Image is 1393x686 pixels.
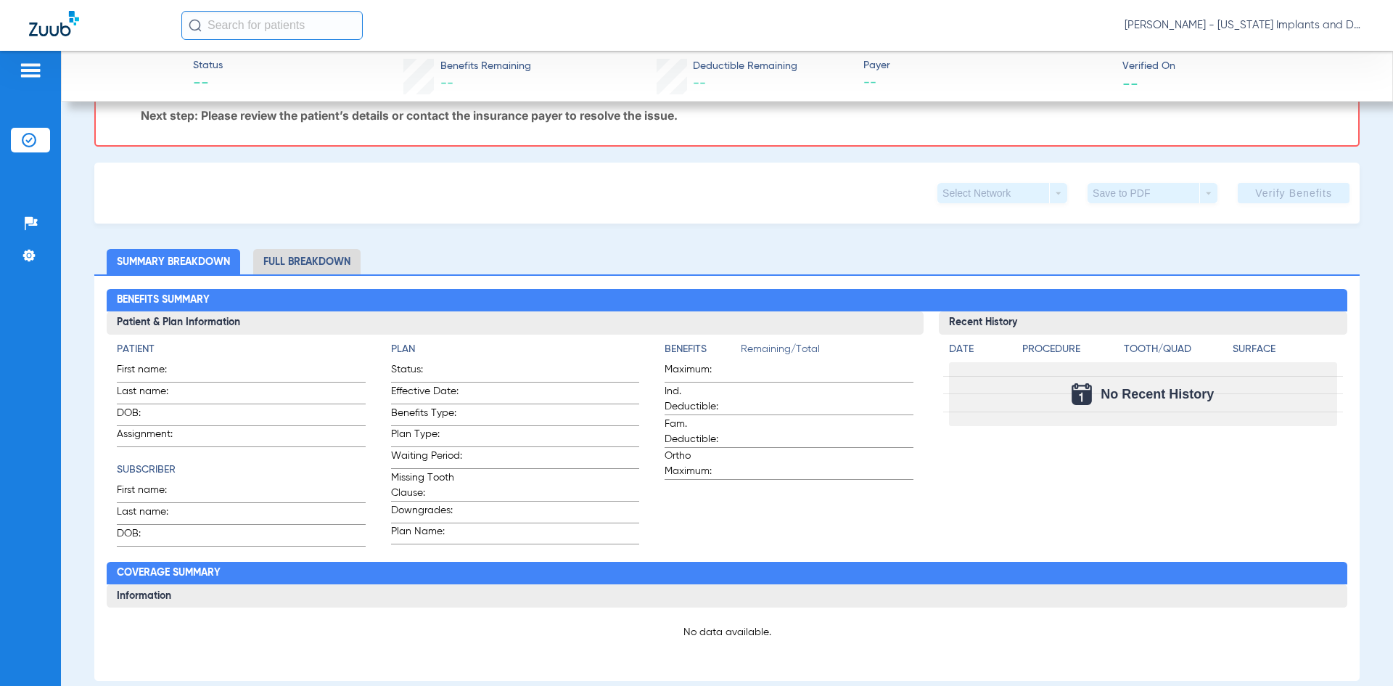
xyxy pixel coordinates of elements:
app-breakdown-title: Tooth/Quad [1124,342,1228,362]
app-breakdown-title: Date [949,342,1010,362]
span: Assignment: [117,427,188,446]
h4: Benefits [665,342,741,357]
h4: Date [949,342,1010,357]
span: Missing Tooth Clause: [391,470,462,501]
h2: Benefits Summary [107,289,1347,312]
span: First name: [117,362,188,382]
p: Next step: Please review the patient’s details or contact the insurance payer to resolve the issue. [141,108,1343,123]
span: [PERSON_NAME] - [US_STATE] Implants and Dentures [1125,18,1364,33]
h4: Tooth/Quad [1124,342,1228,357]
h4: Patient [117,342,365,357]
app-breakdown-title: Benefits [665,342,741,362]
app-breakdown-title: Procedure [1022,342,1119,362]
h2: Coverage Summary [107,562,1347,585]
span: Last name: [117,384,188,404]
span: First name: [117,483,188,502]
span: -- [440,77,453,90]
h4: Procedure [1022,342,1119,357]
span: Downgrades: [391,503,462,523]
span: Status: [391,362,462,382]
span: Effective Date: [391,384,462,404]
span: Deductible Remaining [693,59,797,74]
span: Status [193,58,223,73]
img: Zuub Logo [29,11,79,36]
h4: Subscriber [117,462,365,478]
h3: Information [107,584,1347,608]
span: -- [693,77,706,90]
img: Search Icon [189,19,202,32]
span: Ind. Deductible: [665,384,736,415]
li: Summary Breakdown [107,249,240,274]
span: Plan Name: [391,524,462,544]
span: Verified On [1122,59,1369,74]
span: Benefits Remaining [440,59,531,74]
h3: Recent History [939,311,1347,335]
img: hamburger-icon [19,62,42,79]
span: DOB: [117,406,188,425]
span: Ortho Maximum: [665,449,736,479]
span: Fam. Deductible: [665,417,736,447]
span: DOB: [117,526,188,546]
p: No data available. [117,625,1336,640]
span: Waiting Period: [391,449,462,468]
span: Benefits Type: [391,406,462,425]
img: Calendar [1072,383,1092,405]
span: -- [863,74,1110,92]
span: Payer [863,58,1110,73]
span: Last name: [117,505,188,524]
span: -- [193,74,223,94]
app-breakdown-title: Surface [1233,342,1336,362]
span: Maximum: [665,362,736,382]
h4: Plan [391,342,639,357]
span: Remaining/Total [741,342,913,362]
h3: Patient & Plan Information [107,311,923,335]
input: Search for patients [181,11,363,40]
h4: Surface [1233,342,1336,357]
span: -- [1122,75,1138,91]
span: No Recent History [1101,387,1214,401]
span: Plan Type: [391,427,462,446]
li: Full Breakdown [253,249,361,274]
